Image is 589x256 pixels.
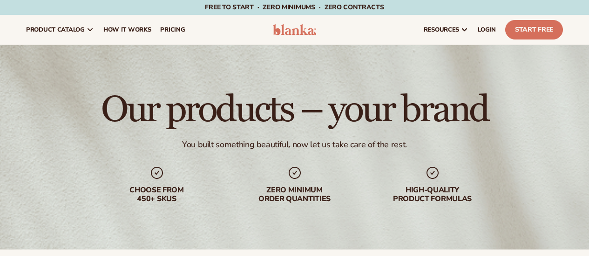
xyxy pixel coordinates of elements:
div: Choose from 450+ Skus [97,186,217,203]
h1: Our products – your brand [101,91,488,128]
a: resources [419,15,473,45]
a: Start Free [505,20,563,39]
span: product catalog [26,26,85,33]
span: resources [424,26,459,33]
a: LOGIN [473,15,501,45]
a: How It Works [99,15,156,45]
span: Free to start · ZERO minimums · ZERO contracts [205,3,384,12]
div: High-quality product formulas [373,186,492,203]
a: pricing [156,15,190,45]
img: logo [273,24,317,35]
span: pricing [160,26,185,33]
span: LOGIN [478,26,496,33]
span: How It Works [103,26,151,33]
a: product catalog [21,15,99,45]
div: You built something beautiful, now let us take care of the rest. [182,139,407,150]
div: Zero minimum order quantities [235,186,354,203]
